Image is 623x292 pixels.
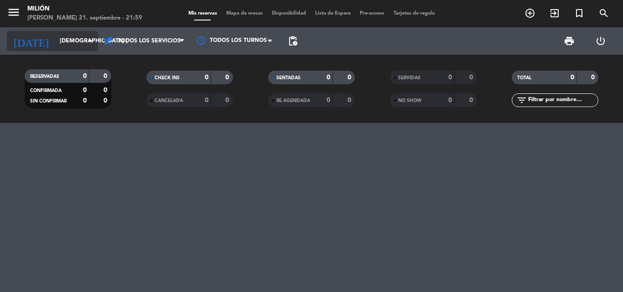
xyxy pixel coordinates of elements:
i: filter_list [516,95,527,106]
span: NO SHOW [398,98,421,103]
strong: 0 [327,97,330,103]
i: [DATE] [7,31,55,51]
i: exit_to_app [549,8,560,19]
strong: 0 [571,74,574,81]
div: LOG OUT [585,27,616,55]
i: menu [7,5,21,19]
span: Lista de Espera [311,11,355,16]
strong: 0 [104,73,109,79]
strong: 0 [448,97,452,103]
span: SERVIDAS [398,76,421,80]
div: Milión [27,5,142,14]
span: Disponibilidad [267,11,311,16]
strong: 0 [205,74,208,81]
span: CANCELADA [155,98,183,103]
strong: 0 [448,74,452,81]
span: SENTADAS [276,76,301,80]
strong: 0 [591,74,597,81]
strong: 0 [469,74,475,81]
strong: 0 [225,97,231,103]
span: TOTAL [517,76,531,80]
strong: 0 [225,74,231,81]
span: Tarjetas de regalo [389,11,440,16]
strong: 0 [104,87,109,93]
span: pending_actions [287,36,298,46]
span: RESERVADAS [30,74,59,79]
span: CONFIRMADA [30,88,62,93]
input: Filtrar por nombre... [527,95,598,105]
i: arrow_drop_down [85,36,96,46]
i: search [598,8,609,19]
span: print [564,36,575,46]
strong: 0 [327,74,330,81]
span: CHECK INS [155,76,180,80]
span: Mis reservas [184,11,222,16]
strong: 0 [205,97,208,103]
strong: 0 [348,97,353,103]
strong: 0 [83,73,87,79]
span: Pre-acceso [355,11,389,16]
i: add_circle_outline [524,8,535,19]
i: turned_in_not [574,8,585,19]
strong: 0 [83,87,87,93]
strong: 0 [83,97,87,104]
div: [PERSON_NAME] 21. septiembre - 21:59 [27,14,142,23]
span: Todos los servicios [118,38,181,44]
button: menu [7,5,21,22]
i: power_settings_new [595,36,606,46]
span: RE AGENDADA [276,98,310,103]
span: Mapa de mesas [222,11,267,16]
strong: 0 [104,97,109,104]
strong: 0 [469,97,475,103]
span: SIN CONFIRMAR [30,99,67,103]
strong: 0 [348,74,353,81]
